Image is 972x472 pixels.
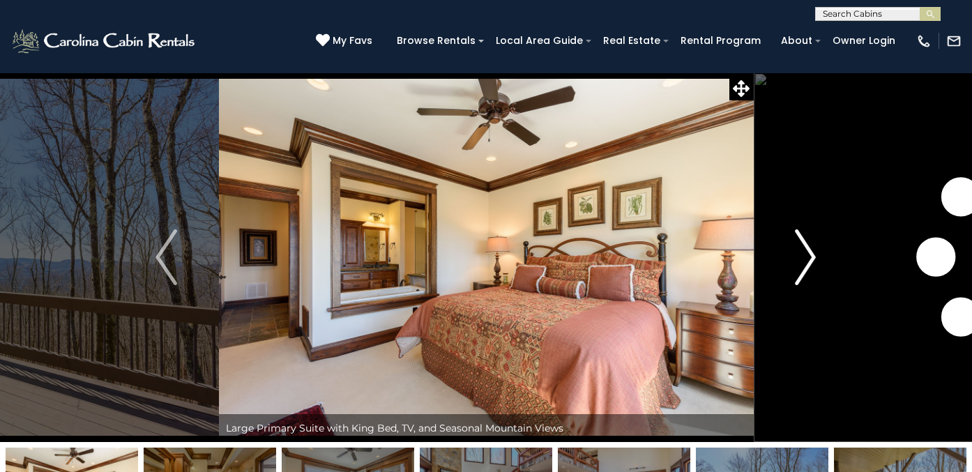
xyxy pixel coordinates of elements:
a: Browse Rentals [390,30,483,52]
img: mail-regular-white.png [946,33,962,49]
a: Owner Login [826,30,902,52]
button: Next [753,73,858,442]
img: White-1-2.png [10,27,199,55]
img: arrow [155,229,176,285]
img: phone-regular-white.png [916,33,932,49]
button: Previous [114,73,219,442]
div: Large Primary Suite with King Bed, TV, and Seasonal Mountain Views [219,414,754,442]
a: Real Estate [596,30,667,52]
span: My Favs [333,33,372,48]
a: About [774,30,819,52]
img: arrow [795,229,816,285]
a: My Favs [316,33,376,49]
a: Rental Program [674,30,768,52]
a: Local Area Guide [489,30,590,52]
